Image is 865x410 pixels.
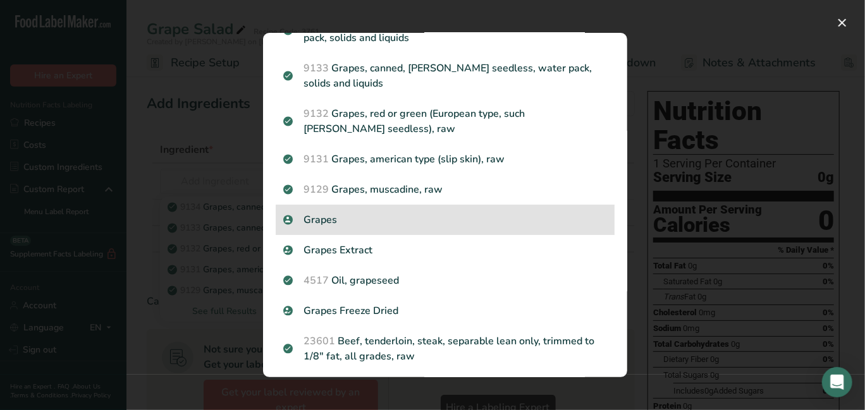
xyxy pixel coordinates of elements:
span: 9133 [304,61,329,75]
p: Grapes [283,212,607,227]
p: Grapes, muscadine, raw [283,182,607,197]
p: Oil, grapeseed [283,273,607,288]
span: 9132 [304,107,329,121]
p: Grapes, american type (slip skin), raw [283,152,607,167]
span: 9129 [304,183,329,196]
p: Grapes Freeze Dried [283,303,607,318]
div: Open Intercom Messenger [822,367,852,397]
p: Grapes, canned, [PERSON_NAME] seedless, water pack, solids and liquids [283,61,607,91]
p: Grapes, red or green (European type, such [PERSON_NAME] seedless), raw [283,106,607,136]
span: 9131 [304,152,329,166]
span: 23601 [304,334,335,348]
p: Beef, tenderloin, steak, separable lean only, trimmed to 1/8" fat, all grades, raw [283,334,607,364]
p: Grapes Extract [283,243,607,258]
span: 4517 [304,274,329,287]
